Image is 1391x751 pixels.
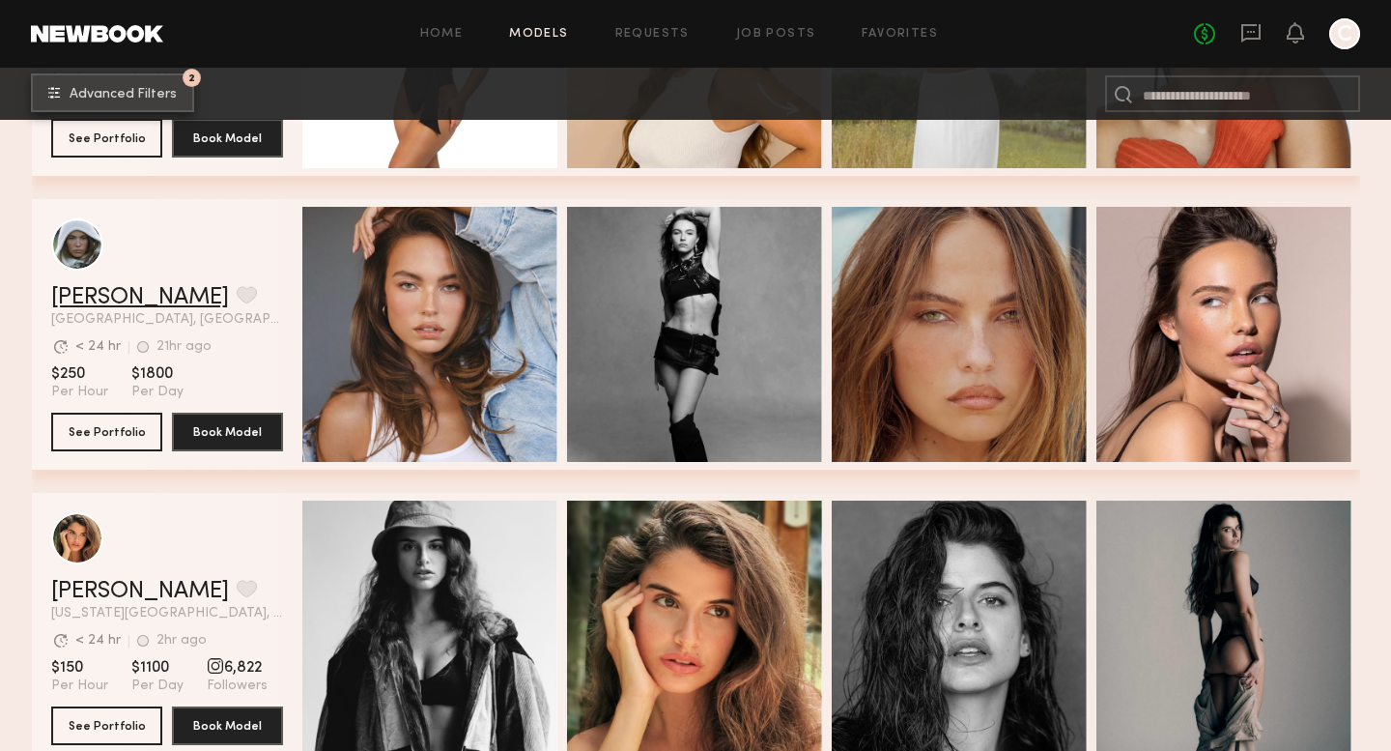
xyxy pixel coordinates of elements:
a: Requests [615,28,690,41]
a: Models [509,28,568,41]
span: 6,822 [207,658,268,678]
div: 21hr ago [156,340,212,354]
a: Home [420,28,464,41]
span: Per Hour [51,678,108,695]
span: Advanced Filters [70,88,177,101]
div: 2hr ago [156,634,207,648]
span: 2 [188,73,195,82]
span: Per Hour [51,384,108,401]
span: Per Day [131,384,184,401]
div: < 24 hr [75,340,121,354]
button: Book Model [172,707,283,745]
span: [US_STATE][GEOGRAPHIC_DATA], [GEOGRAPHIC_DATA] [51,607,283,621]
a: Job Posts [736,28,816,41]
span: $1100 [131,658,184,678]
span: [GEOGRAPHIC_DATA], [GEOGRAPHIC_DATA] [51,313,283,327]
a: Favorites [862,28,938,41]
a: [PERSON_NAME] [51,580,229,603]
button: See Portfolio [51,413,162,451]
span: $1800 [131,364,184,384]
button: See Portfolio [51,707,162,745]
a: C [1329,18,1360,49]
button: Book Model [172,119,283,158]
span: $250 [51,364,108,384]
a: [PERSON_NAME] [51,286,229,309]
span: Followers [207,678,268,695]
button: Book Model [172,413,283,451]
div: < 24 hr [75,634,121,648]
span: Per Day [131,678,184,695]
button: 2Advanced Filters [31,73,194,112]
button: See Portfolio [51,119,162,158]
span: $150 [51,658,108,678]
